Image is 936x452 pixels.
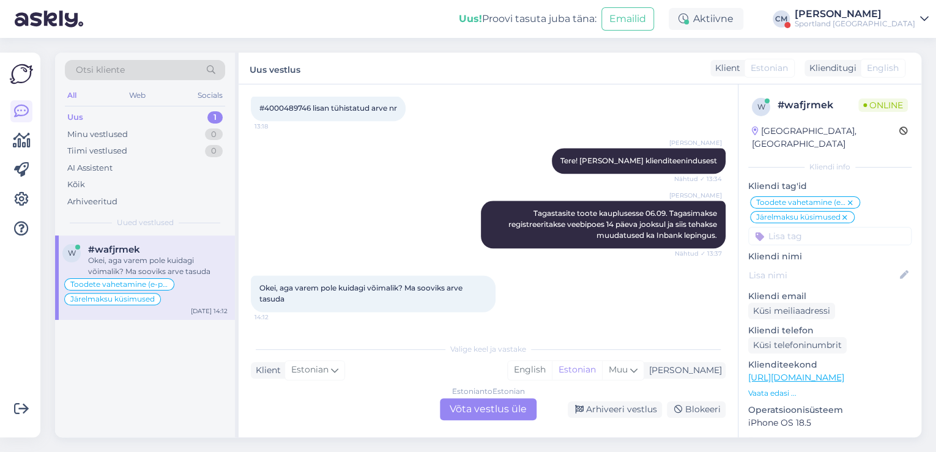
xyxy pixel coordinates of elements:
[259,283,464,303] span: Okei, aga varem pole kuidagi võimalik? Ma sooviks arve tasuda
[778,98,858,113] div: # wafjrmek
[67,111,83,124] div: Uus
[795,19,915,29] div: Sportland [GEOGRAPHIC_DATA]
[757,102,765,111] span: w
[254,122,300,131] span: 13:18
[560,156,717,165] span: Tere! [PERSON_NAME] klienditeenindusest
[749,269,897,282] input: Lisa nimi
[67,145,127,157] div: Tiimi vestlused
[748,303,835,319] div: Küsi meiliaadressi
[65,87,79,103] div: All
[748,250,912,263] p: Kliendi nimi
[748,417,912,429] p: iPhone OS 18.5
[795,9,915,19] div: [PERSON_NAME]
[195,87,225,103] div: Socials
[254,313,300,322] span: 14:12
[748,290,912,303] p: Kliendi email
[710,62,740,75] div: Klient
[68,248,76,257] span: w
[259,103,397,113] span: #4000489746 lisan tühistatud arve nr
[748,337,847,354] div: Küsi telefoninumbrit
[804,62,856,75] div: Klienditugi
[440,398,537,420] div: Võta vestlus üle
[508,209,719,240] span: Tagastasite toote kauplusesse 06.09. Tagasimakse registreeritakse veebipoes 14 päeva jooksul ja s...
[452,386,525,397] div: Estonian to Estonian
[251,364,281,377] div: Klient
[117,217,174,228] span: Uued vestlused
[669,138,722,147] span: [PERSON_NAME]
[675,249,722,258] span: Nähtud ✓ 13:37
[748,161,912,172] div: Kliendi info
[609,364,628,375] span: Muu
[748,404,912,417] p: Operatsioonisüsteem
[669,8,743,30] div: Aktiivne
[191,306,228,316] div: [DATE] 14:12
[751,62,788,75] span: Estonian
[70,281,168,288] span: Toodete vahetamine (e-pood)
[748,358,912,371] p: Klienditeekond
[748,324,912,337] p: Kliendi telefon
[205,145,223,157] div: 0
[748,388,912,399] p: Vaata edasi ...
[748,227,912,245] input: Lisa tag
[76,64,125,76] span: Otsi kliente
[644,364,722,377] div: [PERSON_NAME]
[459,12,596,26] div: Proovi tasuta juba täna:
[752,125,899,150] div: [GEOGRAPHIC_DATA], [GEOGRAPHIC_DATA]
[67,179,85,191] div: Kõik
[552,361,602,379] div: Estonian
[773,10,790,28] div: CM
[669,191,722,200] span: [PERSON_NAME]
[748,434,912,447] p: Brauser
[250,60,300,76] label: Uus vestlus
[674,174,722,183] span: Nähtud ✓ 13:34
[748,372,844,383] a: [URL][DOMAIN_NAME]
[459,13,482,24] b: Uus!
[67,196,117,208] div: Arhiveeritud
[88,255,228,277] div: Okei, aga varem pole kuidagi võimalik? Ma sooviks arve tasuda
[867,62,899,75] span: English
[127,87,148,103] div: Web
[756,213,841,221] span: Järelmaksu küsimused
[756,199,846,206] span: Toodete vahetamine (e-pood)
[858,98,908,112] span: Online
[568,401,662,418] div: Arhiveeri vestlus
[667,401,726,418] div: Blokeeri
[70,295,155,303] span: Järelmaksu küsimused
[601,7,654,31] button: Emailid
[67,128,128,141] div: Minu vestlused
[67,162,113,174] div: AI Assistent
[291,363,329,377] span: Estonian
[88,244,140,255] span: #wafjrmek
[795,9,929,29] a: [PERSON_NAME]Sportland [GEOGRAPHIC_DATA]
[207,111,223,124] div: 1
[508,361,552,379] div: English
[205,128,223,141] div: 0
[748,180,912,193] p: Kliendi tag'id
[10,62,33,86] img: Askly Logo
[251,344,726,355] div: Valige keel ja vastake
